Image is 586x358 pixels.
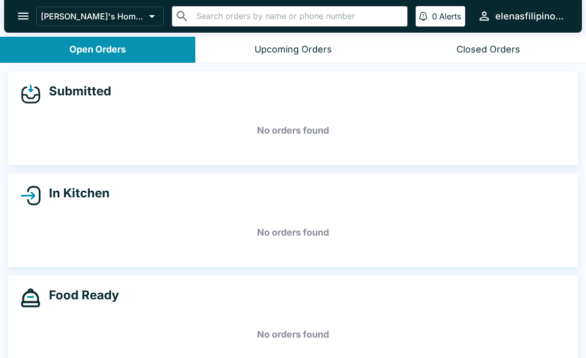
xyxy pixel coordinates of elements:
[20,112,566,149] h5: No orders found
[41,186,110,201] h4: In Kitchen
[20,316,566,353] h5: No orders found
[254,44,332,56] div: Upcoming Orders
[495,10,566,22] div: elenasfilipinofoods
[20,214,566,251] h5: No orders found
[456,44,520,56] div: Closed Orders
[41,11,145,21] p: [PERSON_NAME]'s Home of the Finest Filipino Foods
[41,288,119,303] h4: Food Ready
[69,44,126,56] div: Open Orders
[193,9,403,23] input: Search orders by name or phone number
[10,3,36,29] button: open drawer
[439,11,461,21] p: Alerts
[36,7,164,26] button: [PERSON_NAME]'s Home of the Finest Filipino Foods
[432,11,437,21] p: 0
[41,84,111,99] h4: Submitted
[473,5,570,27] button: elenasfilipinofoods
